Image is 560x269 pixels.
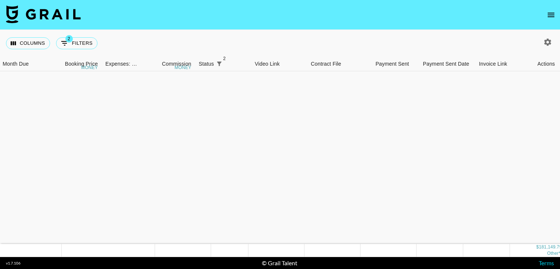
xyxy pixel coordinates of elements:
div: Video Link [251,57,307,71]
div: Payment Sent Date [423,57,469,71]
button: Show filters [214,59,225,69]
div: Contract File [307,57,363,71]
div: money [174,65,191,70]
div: Invoice Link [475,57,531,71]
div: Commission [162,57,191,71]
div: Payment Sent Date [419,57,475,71]
div: Payment Sent [363,57,419,71]
span: 2 [221,55,228,62]
button: Select columns [6,37,50,49]
div: 2 active filters [214,59,225,69]
div: Status [199,57,214,71]
div: v 1.7.106 [6,261,21,266]
span: 2 [65,35,73,43]
div: Expenses: Remove Commission? [102,57,139,71]
a: Terms [539,259,554,266]
img: Grail Talent [6,5,81,23]
div: Video Link [255,57,280,71]
div: Invoice Link [479,57,507,71]
div: Actions [538,57,555,71]
button: open drawer [544,7,559,22]
button: Sort [225,59,235,69]
div: Contract File [311,57,341,71]
div: Booking Price [65,57,98,71]
button: Show filters [56,37,98,49]
div: Expenses: Remove Commission? [105,57,137,71]
div: Status [195,57,251,71]
div: Payment Sent [375,57,409,71]
div: money [81,65,98,70]
div: Month Due [3,57,29,71]
div: © Grail Talent [262,259,297,267]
